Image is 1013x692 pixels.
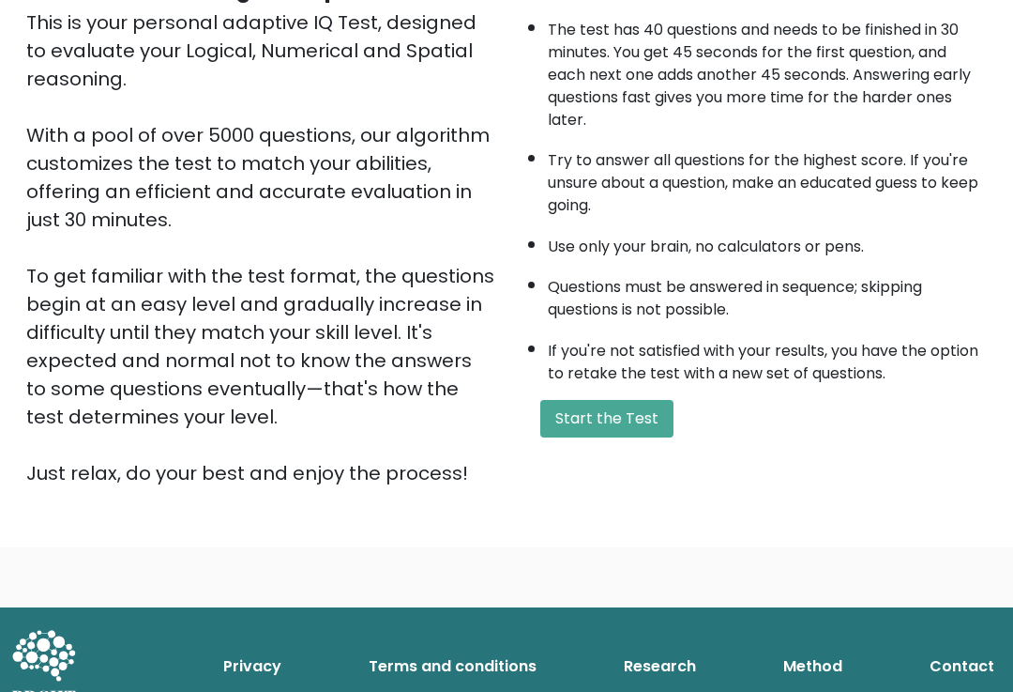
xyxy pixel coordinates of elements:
[548,227,987,259] li: Use only your brain, no calculators or pens.
[616,649,703,686] a: Research
[216,649,289,686] a: Privacy
[540,401,673,438] button: Start the Test
[548,141,987,218] li: Try to answer all questions for the highest score. If you're unsure about a question, make an edu...
[776,649,850,686] a: Method
[548,331,987,386] li: If you're not satisfied with your results, you have the option to retake the test with a new set ...
[548,10,987,132] li: The test has 40 questions and needs to be finished in 30 minutes. You get 45 seconds for the firs...
[922,649,1002,686] a: Contact
[26,9,495,488] div: This is your personal adaptive IQ Test, designed to evaluate your Logical, Numerical and Spatial ...
[361,649,544,686] a: Terms and conditions
[548,268,987,322] li: Questions must be answered in sequence; skipping questions is not possible.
